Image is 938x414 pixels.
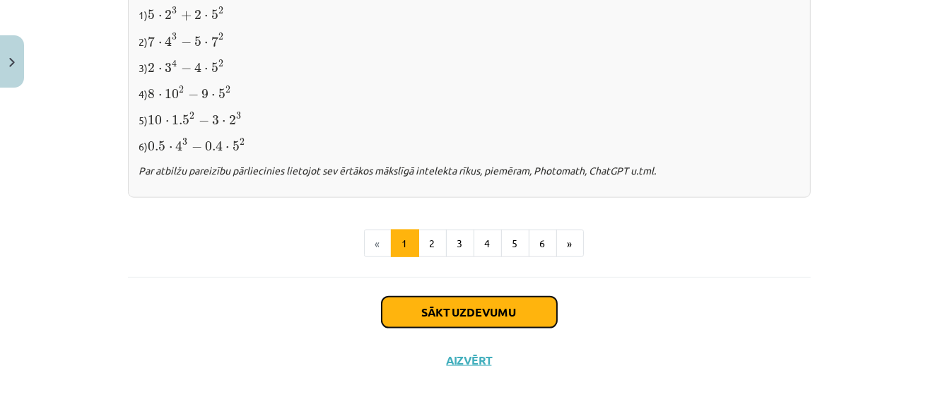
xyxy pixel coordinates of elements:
[181,11,192,20] span: +
[139,5,799,23] p: 1)
[158,15,162,19] span: ⋅
[165,120,169,124] span: ⋅
[211,94,215,98] span: ⋅
[225,86,230,93] span: 2
[172,115,189,125] span: 1.5
[218,7,223,14] span: 2
[211,10,218,20] span: 5
[205,141,223,151] span: 0.4
[172,33,177,40] span: 3
[9,58,15,67] img: icon-close-lesson-0947bae3869378f0d4975bcd49f059093ad1ed9edebbc8119c70593378902aed.svg
[179,86,184,93] span: 2
[211,63,218,73] span: 5
[194,10,201,20] span: 2
[148,89,156,99] span: 8
[382,297,557,328] button: Sākt uzdevumu
[446,230,474,258] button: 3
[229,115,236,125] span: 2
[148,63,156,73] span: 2
[139,58,799,76] p: 3)
[556,230,584,258] button: »
[204,42,208,46] span: ⋅
[442,353,496,367] button: Aizvērt
[181,37,192,47] span: −
[189,112,194,119] span: 2
[139,84,799,102] p: 4)
[148,115,163,125] span: 10
[139,32,799,49] p: 2)
[501,230,529,258] button: 5
[236,112,241,119] span: 3
[139,110,799,128] p: 5)
[418,230,447,258] button: 2
[204,68,208,72] span: ⋅
[211,36,218,47] span: 7
[188,90,199,100] span: −
[165,89,179,99] span: 10
[158,94,162,98] span: ⋅
[182,138,187,146] span: 3
[139,164,657,177] i: Par atbilžu pareizību pārliecinies lietojot sev ērtākos mākslīgā intelekta rīkus, piemēram, Photo...
[165,63,172,73] span: 3
[172,59,177,67] span: 4
[201,89,209,99] span: 9
[158,68,162,72] span: ⋅
[165,36,172,47] span: 4
[139,136,799,154] p: 6)
[218,60,223,67] span: 2
[169,146,172,150] span: ⋅
[175,141,182,151] span: 4
[181,64,192,73] span: −
[165,10,172,20] span: 2
[212,115,219,125] span: 3
[529,230,557,258] button: 6
[194,37,201,47] span: 5
[233,141,240,151] span: 5
[194,62,201,73] span: 4
[148,10,156,20] span: 5
[474,230,502,258] button: 4
[158,42,162,46] span: ⋅
[148,36,156,47] span: 7
[192,142,202,152] span: −
[172,7,177,14] span: 3
[218,33,223,40] span: 2
[204,15,208,19] span: ⋅
[199,116,209,126] span: −
[240,138,245,146] span: 2
[391,230,419,258] button: 1
[225,146,229,150] span: ⋅
[128,230,811,258] nav: Page navigation example
[218,89,225,99] span: 5
[222,120,225,124] span: ⋅
[148,141,166,151] span: 0.5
